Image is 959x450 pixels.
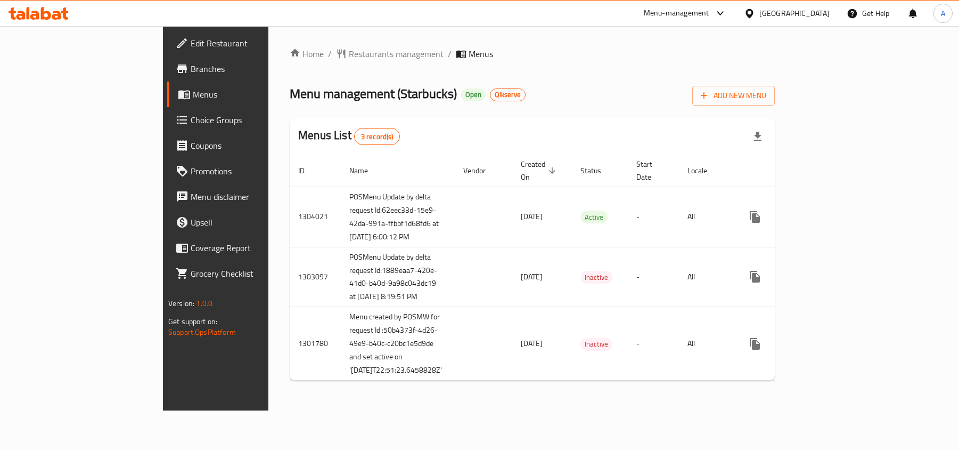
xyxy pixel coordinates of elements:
span: Restaurants management [349,47,444,60]
div: Menu-management [644,7,709,20]
td: - [628,247,679,307]
a: Restaurants management [336,47,444,60]
li: / [448,47,452,60]
nav: breadcrumb [290,47,775,60]
a: Choice Groups [167,107,323,133]
button: more [742,204,768,230]
a: Menu disclaimer [167,184,323,210]
td: - [628,307,679,381]
span: Choice Groups [191,114,315,126]
th: Actions [734,155,853,187]
span: Start Date [636,158,666,183]
td: All [679,307,734,381]
span: ID [298,164,318,177]
td: Menu created by POSMW for request Id :50b4373f-4d26-49e9-b40c-c20bc1e5d9de and set active on '[DA... [341,307,455,381]
span: [DATE] [521,336,543,350]
a: Support.OpsPlatform [168,325,236,339]
span: Menu disclaimer [191,190,315,203]
div: Active [580,211,608,223]
span: Active [580,211,608,223]
a: Grocery Checklist [167,261,323,286]
button: Change Status [768,204,793,230]
span: Name [349,164,382,177]
span: Locale [687,164,721,177]
span: Grocery Checklist [191,267,315,280]
span: Created On [521,158,559,183]
td: All [679,187,734,247]
span: A [941,7,945,19]
span: Inactive [580,338,612,350]
table: enhanced table [290,155,853,381]
span: Add New Menu [701,89,766,102]
a: Upsell [167,210,323,235]
span: Coverage Report [191,242,315,254]
td: All [679,247,734,307]
span: Menus [469,47,493,60]
div: Total records count [354,128,400,145]
td: POSMenu Update by delta request Id:1889eaa7-420e-41d0-b40d-9a98c043dc19 at [DATE] 8:19:51 PM [341,247,455,307]
span: [DATE] [521,270,543,284]
td: - [628,187,679,247]
span: Version: [168,296,194,310]
span: Status [580,164,615,177]
h2: Menus List [298,127,400,145]
button: more [742,264,768,290]
span: Branches [191,62,315,75]
span: Get support on: [168,315,217,328]
span: Inactive [580,271,612,284]
a: Branches [167,56,323,82]
a: Edit Restaurant [167,30,323,56]
div: Export file [745,124,771,149]
a: Promotions [167,158,323,184]
span: Vendor [463,164,499,177]
div: [GEOGRAPHIC_DATA] [759,7,830,19]
button: Change Status [768,264,793,290]
td: POSMenu Update by delta request Id:62eec33d-15e9-42da-991a-ffbbf1d68fd6 at [DATE] 6:00:12 PM [341,187,455,247]
span: Menus [193,88,315,101]
span: 1.0.0 [196,296,212,310]
div: Open [461,89,486,101]
button: Change Status [768,331,793,357]
span: Qikserve [490,90,525,99]
a: Menus [167,82,323,107]
span: [DATE] [521,210,543,223]
span: Promotions [191,165,315,178]
span: Open [461,90,486,99]
button: Add New Menu [692,86,775,106]
span: Coupons [191,139,315,152]
a: Coupons [167,133,323,158]
a: Coverage Report [167,235,323,261]
div: Inactive [580,338,612,351]
button: more [742,331,768,357]
span: Menu management ( Starbucks ) [290,82,457,106]
span: 3 record(s) [355,132,400,142]
span: Upsell [191,216,315,229]
li: / [328,47,332,60]
span: Edit Restaurant [191,37,315,50]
